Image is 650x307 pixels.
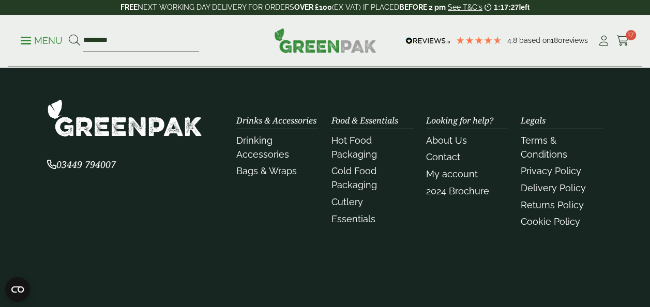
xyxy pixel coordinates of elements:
a: About Us [426,135,467,146]
img: GreenPak Supplies [274,28,376,53]
a: Menu [21,35,63,45]
a: Hot Food Packaging [331,135,376,160]
span: 180 [551,36,563,44]
span: left [519,3,530,11]
strong: BEFORE 2 pm [399,3,446,11]
a: Cold Food Packaging [331,165,376,190]
a: Terms & Conditions [521,135,567,160]
div: 4.78 Stars [456,36,502,45]
a: My account [426,168,478,179]
span: 4.8 [507,36,519,44]
strong: FREE [120,3,138,11]
span: reviews [563,36,588,44]
a: 17 [616,33,629,49]
a: Privacy Policy [521,165,581,176]
img: REVIEWS.io [405,37,450,44]
a: Returns Policy [521,199,584,210]
span: Based on [519,36,551,44]
i: Cart [616,36,629,46]
p: Menu [21,35,63,47]
span: 17 [626,30,636,40]
button: Open CMP widget [5,277,30,302]
a: 2024 Brochure [426,186,489,196]
span: 1:17:27 [494,3,519,11]
img: GreenPak Supplies [47,99,202,137]
i: My Account [597,36,610,46]
a: Cutlery [331,196,362,207]
a: See T&C's [448,3,482,11]
a: Drinking Accessories [236,135,289,160]
a: Contact [426,151,460,162]
strong: OVER £100 [294,3,332,11]
a: Delivery Policy [521,182,586,193]
a: Essentials [331,213,375,224]
a: 03449 794007 [47,160,116,170]
span: 03449 794007 [47,158,116,171]
a: Bags & Wraps [236,165,297,176]
a: Cookie Policy [521,216,580,227]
